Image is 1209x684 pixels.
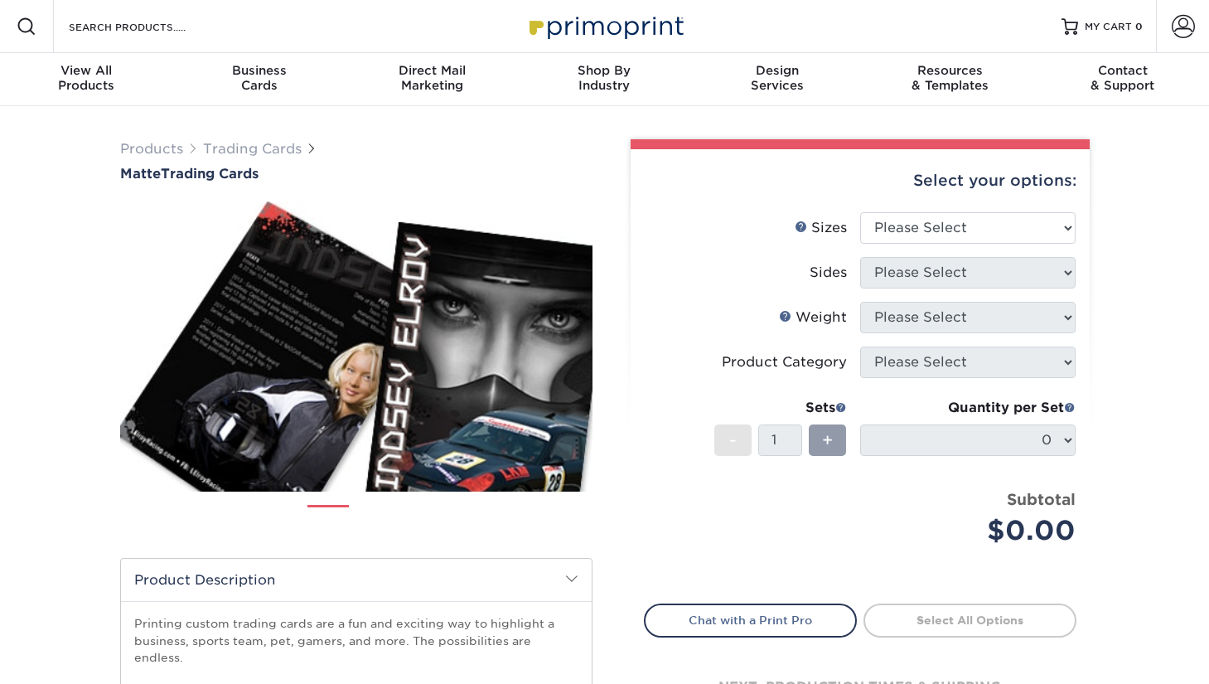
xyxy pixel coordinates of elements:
[691,63,863,93] div: Services
[363,498,404,540] img: Trading Cards 02
[873,511,1076,551] div: $0.00
[120,166,592,182] h1: Trading Cards
[172,63,345,78] span: Business
[346,53,518,106] a: Direct MailMarketing
[1037,53,1209,106] a: Contact& Support
[779,308,847,327] div: Weight
[518,63,690,78] span: Shop By
[522,8,688,44] img: Primoprint
[120,166,161,182] span: Matte
[722,352,847,372] div: Product Category
[860,398,1076,418] div: Quantity per Set
[203,141,302,157] a: Trading Cards
[644,149,1076,212] div: Select your options:
[863,604,1076,637] a: Select All Options
[691,53,863,106] a: DesignServices
[1037,63,1209,78] span: Contact
[67,17,229,36] input: SEARCH PRODUCTS.....
[863,63,1036,78] span: Resources
[120,183,592,510] img: Matte 01
[346,63,518,78] span: Direct Mail
[810,263,847,283] div: Sides
[307,499,349,541] img: Trading Cards 01
[691,63,863,78] span: Design
[822,428,833,453] span: +
[795,218,847,238] div: Sizes
[1007,490,1076,508] strong: Subtotal
[518,53,690,106] a: Shop ByIndustry
[863,63,1036,93] div: & Templates
[518,63,690,93] div: Industry
[1085,20,1132,34] span: MY CART
[121,559,592,601] h2: Product Description
[1135,21,1143,32] span: 0
[729,428,737,453] span: -
[172,63,345,93] div: Cards
[714,398,847,418] div: Sets
[863,53,1036,106] a: Resources& Templates
[120,166,592,182] a: MatteTrading Cards
[1037,63,1209,93] div: & Support
[346,63,518,93] div: Marketing
[120,141,183,157] a: Products
[644,604,857,637] a: Chat with a Print Pro
[172,53,345,106] a: BusinessCards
